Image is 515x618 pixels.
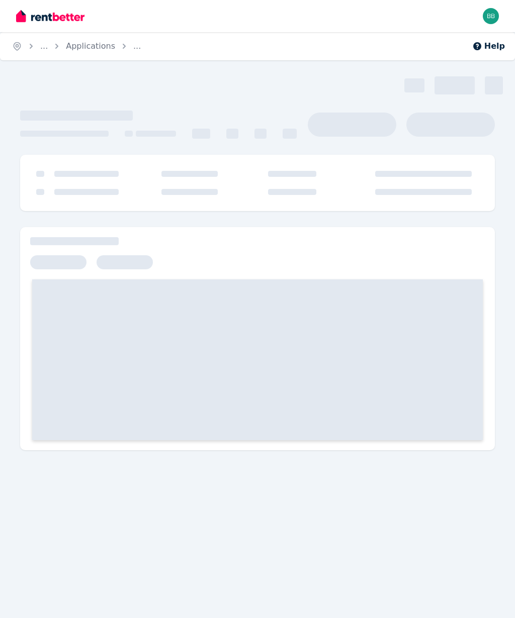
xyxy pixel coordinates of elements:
[133,41,141,51] a: ...
[40,41,48,51] span: ...
[483,8,499,24] img: Bernie Brennan
[16,9,84,24] img: RentBetter
[472,40,505,52] button: Help
[66,41,115,51] a: Applications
